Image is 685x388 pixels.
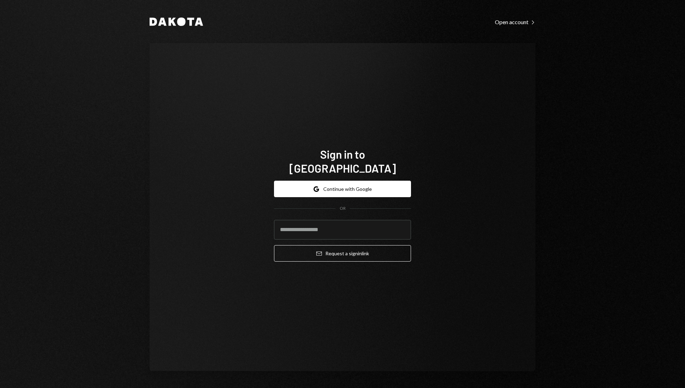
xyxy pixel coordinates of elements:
button: Request a signinlink [274,245,411,262]
button: Continue with Google [274,181,411,197]
div: Open account [495,19,535,26]
a: Open account [495,18,535,26]
h1: Sign in to [GEOGRAPHIC_DATA] [274,147,411,175]
div: OR [340,206,346,212]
